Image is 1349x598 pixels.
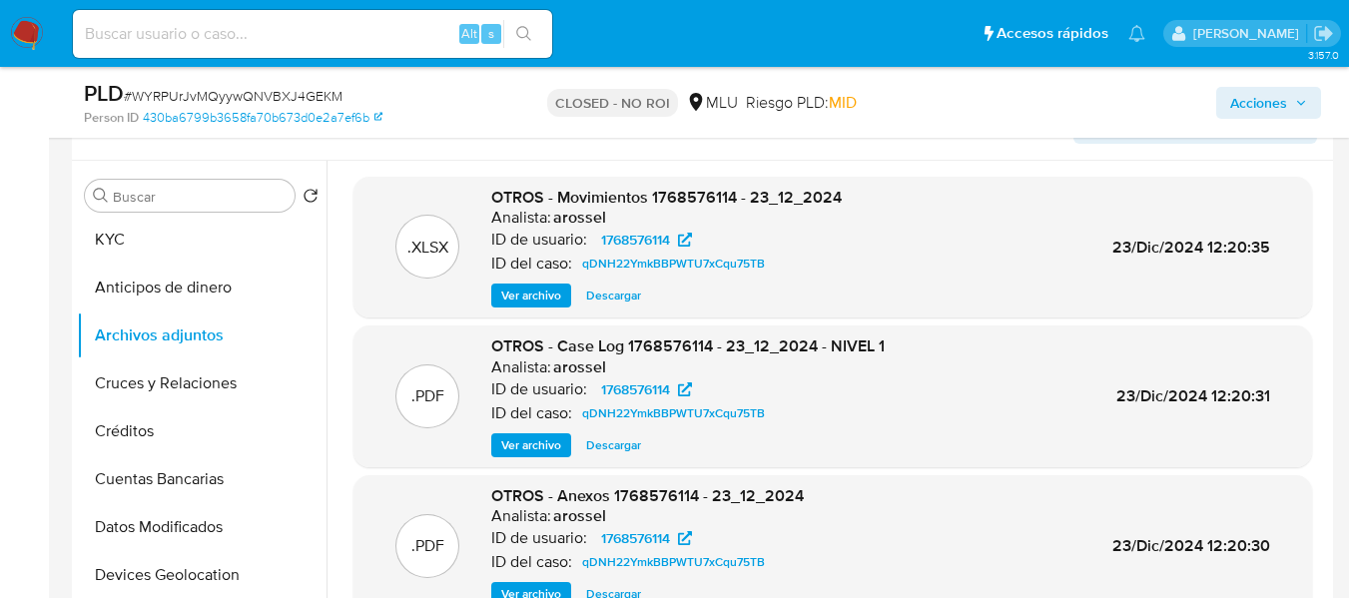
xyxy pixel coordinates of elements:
[589,526,704,550] a: 1768576114
[501,435,561,455] span: Ver archivo
[1112,236,1270,259] span: 23/Dic/2024 12:20:35
[491,379,587,399] p: ID de usuario:
[1230,87,1287,119] span: Acciones
[574,401,773,425] a: qDNH22YmkBBPWTU7xCqu75TB
[589,377,704,401] a: 1768576114
[997,23,1108,44] span: Accesos rápidos
[488,24,494,43] span: s
[491,506,551,526] p: Analista:
[1193,24,1306,43] p: zoe.breuer@mercadolibre.com
[303,188,319,210] button: Volver al orden por defecto
[491,552,572,572] p: ID del caso:
[491,528,587,548] p: ID de usuario:
[746,92,857,114] span: Riesgo PLD:
[73,21,552,47] input: Buscar usuario o caso...
[491,208,551,228] p: Analista:
[1112,534,1270,557] span: 23/Dic/2024 12:20:30
[84,109,139,127] b: Person ID
[491,433,571,457] button: Ver archivo
[1116,384,1270,407] span: 23/Dic/2024 12:20:31
[84,77,124,109] b: PLD
[1313,23,1334,44] a: Salir
[582,550,765,574] span: qDNH22YmkBBPWTU7xCqu75TB
[491,254,572,274] p: ID del caso:
[491,284,571,307] button: Ver archivo
[601,228,670,252] span: 1768576114
[553,208,606,228] h6: arossel
[491,403,572,423] p: ID del caso:
[582,252,765,276] span: qDNH22YmkBBPWTU7xCqu75TB
[407,237,448,259] p: .XLSX
[461,24,477,43] span: Alt
[491,186,842,209] span: OTROS - Movimientos 1768576114 - 23_12_2024
[1308,47,1339,63] span: 3.157.0
[586,286,641,305] span: Descargar
[124,86,342,106] span: # WYRPUrJvMQyywQNVBXJ4GEKM
[547,89,678,117] p: CLOSED - NO ROI
[1216,87,1321,119] button: Acciones
[77,264,327,311] button: Anticipos de dinero
[553,506,606,526] h6: arossel
[586,435,641,455] span: Descargar
[574,550,773,574] a: qDNH22YmkBBPWTU7xCqu75TB
[113,188,287,206] input: Buscar
[491,357,551,377] p: Analista:
[77,455,327,503] button: Cuentas Bancarias
[93,188,109,204] button: Buscar
[686,92,738,114] div: MLU
[501,286,561,305] span: Ver archivo
[411,535,444,557] p: .PDF
[1128,25,1145,42] a: Notificaciones
[576,284,651,307] button: Descargar
[491,484,804,507] span: OTROS - Anexos 1768576114 - 23_12_2024
[411,385,444,407] p: .PDF
[589,228,704,252] a: 1768576114
[77,311,327,359] button: Archivos adjuntos
[601,377,670,401] span: 1768576114
[491,334,885,357] span: OTROS - Case Log 1768576114 - 23_12_2024 - NIVEL 1
[503,20,544,48] button: search-icon
[77,359,327,407] button: Cruces y Relaciones
[601,526,670,550] span: 1768576114
[829,91,857,114] span: MID
[77,216,327,264] button: KYC
[553,357,606,377] h6: arossel
[77,407,327,455] button: Créditos
[491,230,587,250] p: ID de usuario:
[582,401,765,425] span: qDNH22YmkBBPWTU7xCqu75TB
[143,109,382,127] a: 430ba6799b3658fa70b673d0e2a7ef6b
[77,503,327,551] button: Datos Modificados
[576,433,651,457] button: Descargar
[574,252,773,276] a: qDNH22YmkBBPWTU7xCqu75TB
